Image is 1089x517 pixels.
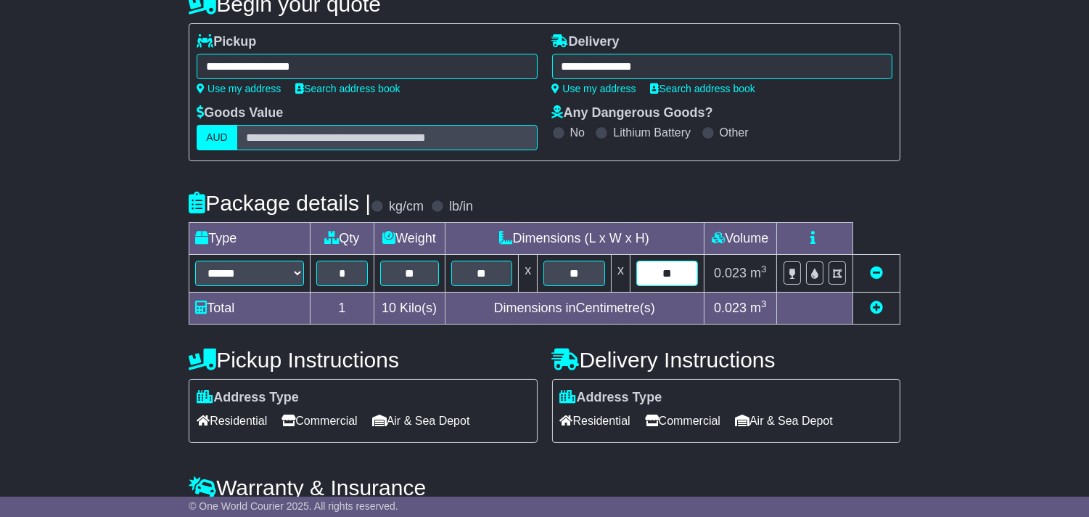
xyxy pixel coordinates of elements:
[704,223,776,255] td: Volume
[714,266,747,280] span: 0.023
[189,476,900,500] h4: Warranty & Insurance
[189,348,537,372] h4: Pickup Instructions
[197,410,267,432] span: Residential
[761,298,767,309] sup: 3
[560,390,662,406] label: Address Type
[612,255,630,293] td: x
[374,293,445,325] td: Kilo(s)
[189,293,311,325] td: Total
[382,301,396,315] span: 10
[374,223,445,255] td: Weight
[720,126,749,139] label: Other
[189,500,398,512] span: © One World Courier 2025. All rights reserved.
[519,255,538,293] td: x
[282,410,357,432] span: Commercial
[870,301,883,315] a: Add new item
[197,125,237,150] label: AUD
[197,105,283,121] label: Goods Value
[445,223,704,255] td: Dimensions (L x W x H)
[189,223,311,255] td: Type
[735,410,833,432] span: Air & Sea Depot
[197,390,299,406] label: Address Type
[761,264,767,274] sup: 3
[552,83,636,94] a: Use my address
[372,410,470,432] span: Air & Sea Depot
[445,293,704,325] td: Dimensions in Centimetre(s)
[750,301,767,315] span: m
[552,34,620,50] label: Delivery
[311,223,374,255] td: Qty
[295,83,400,94] a: Search address book
[645,410,720,432] span: Commercial
[189,191,371,215] h4: Package details |
[552,348,900,372] h4: Delivery Instructions
[870,266,883,280] a: Remove this item
[560,410,630,432] span: Residential
[552,105,713,121] label: Any Dangerous Goods?
[197,83,281,94] a: Use my address
[197,34,256,50] label: Pickup
[389,199,424,215] label: kg/cm
[449,199,473,215] label: lb/in
[714,301,747,315] span: 0.023
[651,83,755,94] a: Search address book
[311,293,374,325] td: 1
[613,126,691,139] label: Lithium Battery
[570,126,585,139] label: No
[750,266,767,280] span: m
